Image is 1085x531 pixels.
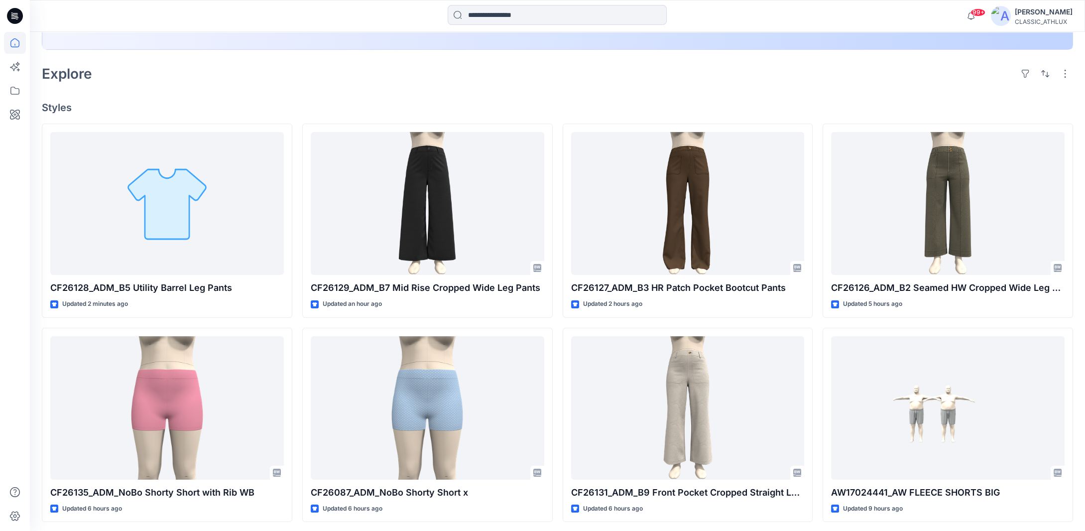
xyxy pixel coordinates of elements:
[831,132,1065,275] a: CF26126_ADM_B2 Seamed HW Cropped Wide Leg Pant
[311,281,544,295] p: CF26129_ADM_B7 Mid Rise Cropped Wide Leg Pants
[323,299,382,309] p: Updated an hour ago
[311,132,544,275] a: CF26129_ADM_B7 Mid Rise Cropped Wide Leg Pants
[571,486,805,500] p: CF26131_ADM_B9 Front Pocket Cropped Straight Leg Pants [DATE]
[583,504,643,514] p: Updated 6 hours ago
[843,504,903,514] p: Updated 9 hours ago
[311,486,544,500] p: CF26087_ADM_NoBo Shorty Short x
[843,299,902,309] p: Updated 5 hours ago
[62,299,128,309] p: Updated 2 minutes ago
[50,336,284,480] a: CF26135_ADM_NoBo Shorty Short with Rib WB
[1015,6,1073,18] div: [PERSON_NAME]
[42,102,1073,114] h4: Styles
[62,504,122,514] p: Updated 6 hours ago
[571,132,805,275] a: CF26127_ADM_B3 HR Patch Pocket Bootcut Pants
[831,281,1065,295] p: CF26126_ADM_B2 Seamed HW Cropped Wide Leg Pant
[991,6,1011,26] img: avatar
[311,336,544,480] a: CF26087_ADM_NoBo Shorty Short x
[1015,18,1073,25] div: CLASSIC_ATHLUX
[583,299,642,309] p: Updated 2 hours ago
[571,336,805,480] a: CF26131_ADM_B9 Front Pocket Cropped Straight Leg Pants 19SEP25
[831,336,1065,480] a: AW17024441_AW FLEECE SHORTS BIG
[50,132,284,275] a: CF26128_ADM_B5 Utility Barrel Leg Pants
[50,281,284,295] p: CF26128_ADM_B5 Utility Barrel Leg Pants
[323,504,382,514] p: Updated 6 hours ago
[970,8,985,16] span: 99+
[571,281,805,295] p: CF26127_ADM_B3 HR Patch Pocket Bootcut Pants
[831,486,1065,500] p: AW17024441_AW FLEECE SHORTS BIG
[42,66,92,82] h2: Explore
[50,486,284,500] p: CF26135_ADM_NoBo Shorty Short with Rib WB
